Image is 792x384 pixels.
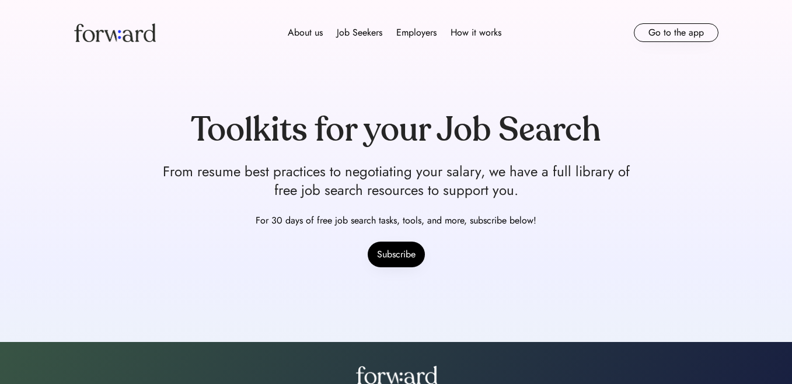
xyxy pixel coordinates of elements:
[191,112,601,148] div: Toolkits for your Job Search
[74,23,156,42] img: Forward logo
[396,26,437,40] div: Employers
[368,242,425,267] button: Subscribe
[634,23,718,42] button: Go to the app
[337,26,382,40] div: Job Seekers
[355,365,437,384] img: forward-logo-white.png
[256,214,536,228] div: For 30 days of free job search tasks, tools, and more, subscribe below!
[288,26,323,40] div: About us
[163,162,630,200] div: From resume best practices to negotiating your salary, we have a full library of free job search ...
[451,26,501,40] div: How it works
